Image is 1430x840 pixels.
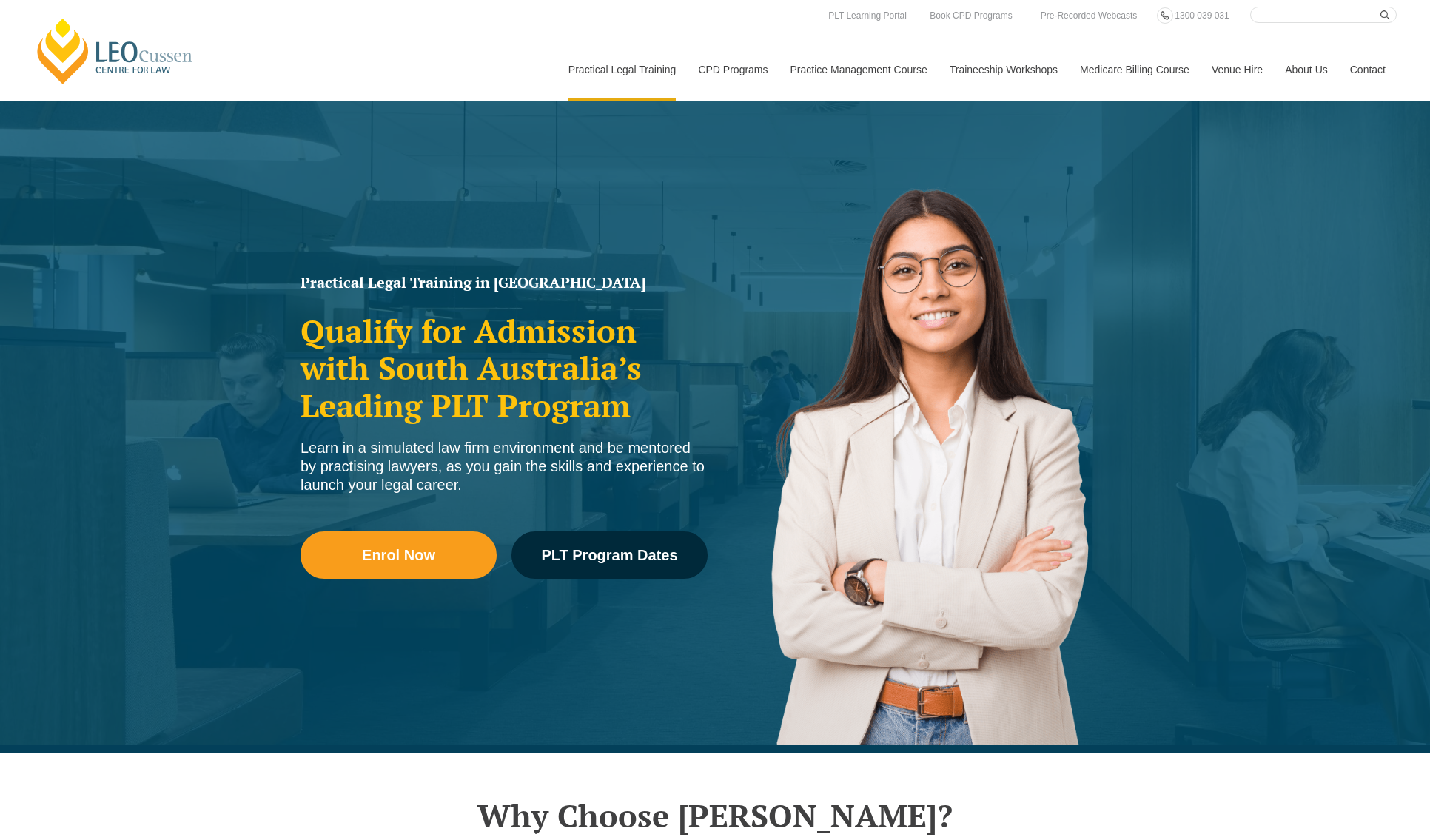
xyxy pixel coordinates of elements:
[1171,7,1232,24] a: 1300 039 031
[1069,38,1201,101] a: Medicare Billing Course
[779,38,939,101] a: Practice Management Course
[301,275,708,290] h1: Practical Legal Training in [GEOGRAPHIC_DATA]
[1037,7,1141,24] a: Pre-Recorded Webcasts
[511,531,708,579] a: PLT Program Dates
[687,38,779,101] a: CPD Programs
[301,439,708,494] div: Learn in a simulated law firm environment and be mentored by practising lawyers, as you gain the ...
[926,7,1016,24] a: Book CPD Programs
[362,548,435,562] span: Enrol Now
[301,312,708,424] h2: Qualify for Admission with South Australia’s Leading PLT Program
[825,7,910,24] a: PLT Learning Portal
[541,548,677,562] span: PLT Program Dates
[293,797,1137,834] h2: Why Choose [PERSON_NAME]?
[557,38,688,101] a: Practical Legal Training
[1201,38,1274,101] a: Venue Hire
[1175,10,1229,21] span: 1300 039 031
[939,38,1069,101] a: Traineeship Workshops
[1274,38,1339,101] a: About Us
[33,16,197,86] a: [PERSON_NAME] Centre for Law
[301,531,497,579] a: Enrol Now
[1339,38,1397,101] a: Contact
